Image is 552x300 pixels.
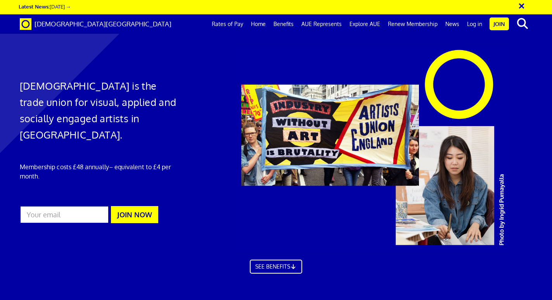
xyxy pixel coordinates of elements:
a: Explore AUE [346,14,384,34]
a: AUE Represents [298,14,346,34]
a: News [441,14,463,34]
h1: [DEMOGRAPHIC_DATA] is the trade union for visual, applied and socially engaged artists in [GEOGRA... [20,78,183,143]
a: Join [490,17,509,30]
a: Log in [463,14,486,34]
input: Your email [20,206,109,224]
a: Renew Membership [384,14,441,34]
a: Home [247,14,270,34]
p: Membership costs £48 annually – equivalent to £4 per month. [20,162,183,181]
button: search [510,16,534,32]
a: Brand [DEMOGRAPHIC_DATA][GEOGRAPHIC_DATA] [14,14,177,34]
a: Rates of Pay [208,14,247,34]
strong: Latest News: [19,3,50,10]
a: Benefits [270,14,298,34]
button: JOIN NOW [111,206,158,223]
a: SEE BENEFITS [250,260,303,274]
span: [DEMOGRAPHIC_DATA][GEOGRAPHIC_DATA] [35,20,171,28]
a: Latest News:[DATE] → [19,3,71,10]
